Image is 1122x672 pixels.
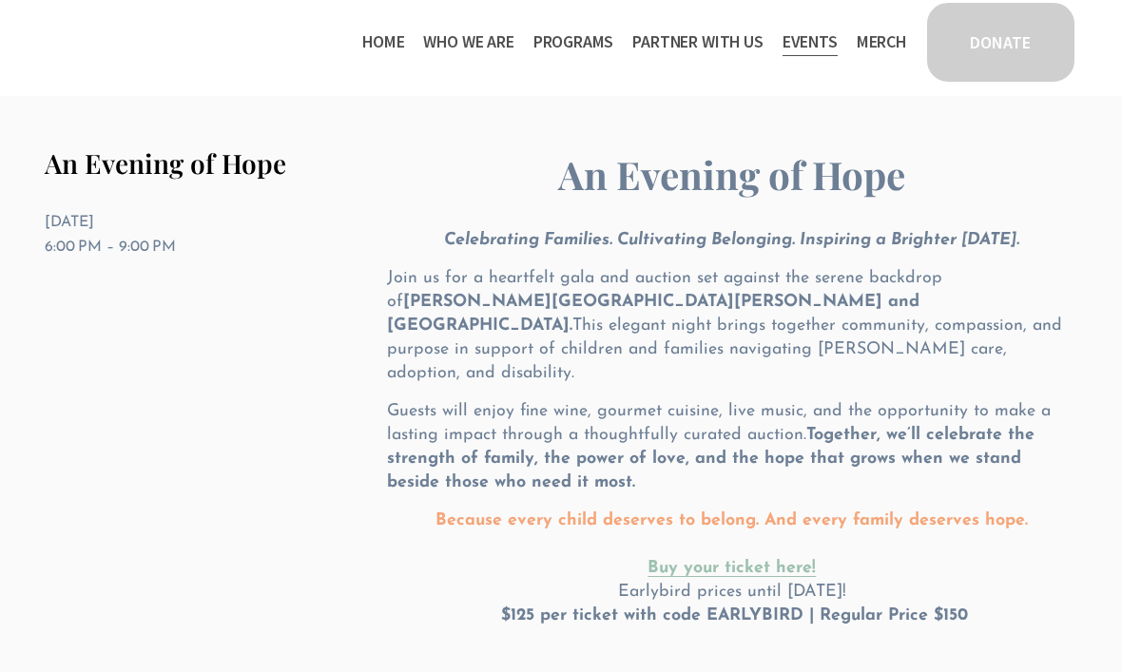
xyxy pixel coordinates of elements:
a: Home [362,27,404,57]
a: folder dropdown [423,27,513,57]
span: Guests will enjoy fine wine, gourmet cuisine, live music, and the opportunity to make a lasting i... [387,403,1056,490]
em: Celebrating Families. Cultivating Belonging. Inspiring a Brighter [DATE]. [444,232,1019,248]
a: Merch [857,27,906,57]
span: Programs [533,29,614,56]
span: Join us for a heartfelt gala and auction set against the serene backdrop of This elegant night br... [387,270,1068,381]
time: [DATE] [45,215,94,230]
time: 9:00 PM [119,240,176,255]
strong: An Evening of Hope [558,148,905,200]
strong: Together, we’ll celebrate the strength of family, the power of love, and the hope that grows when... [387,427,1040,490]
h1: An Evening of Hope [45,147,355,180]
a: folder dropdown [533,27,614,57]
a: folder dropdown [632,27,763,57]
span: Partner With Us [632,29,763,56]
time: 6:00 PM [45,240,102,255]
a: Buy your ticket here! [648,560,816,576]
strong: Because every child deserves to belong. And every family deserves hope. [435,512,1028,528]
p: Earlybird prices until [DATE]! [387,509,1077,628]
strong: [PERSON_NAME][GEOGRAPHIC_DATA][PERSON_NAME] and [GEOGRAPHIC_DATA]. [387,294,925,334]
span: Who We Are [423,29,513,56]
a: Events [783,27,838,57]
strong: $125 per ticket with code EARLYBIRD | Regular Price $150 [501,607,968,624]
